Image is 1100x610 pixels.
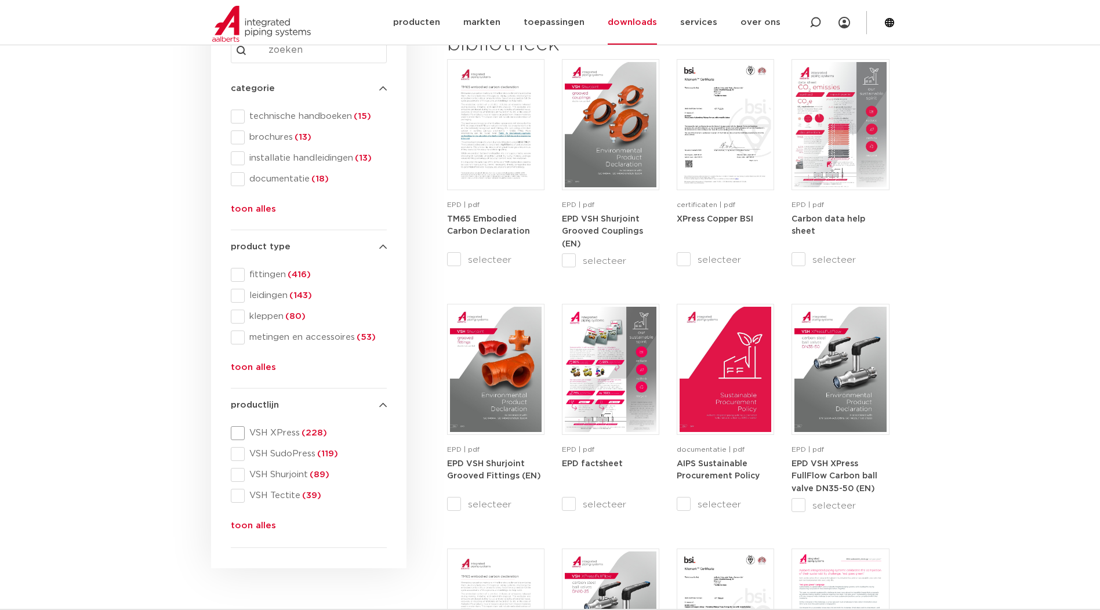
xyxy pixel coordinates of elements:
button: toon alles [231,202,276,221]
a: EPD VSH Shurjoint Grooved Fittings (EN) [447,459,541,481]
img: Aips-EPD-A4Factsheet_NL-pdf.jpg [565,307,656,432]
span: (53) [355,333,376,342]
label: selecteer [677,253,774,267]
span: metingen en accessoires [245,332,387,343]
div: documentatie(18) [231,172,387,186]
a: Carbon data help sheet [792,215,865,236]
span: (143) [288,291,312,300]
span: technische handboeken [245,111,387,122]
div: installatie handleidingen(13) [231,151,387,165]
img: TM65-Embodied-Carbon-Declaration-pdf.jpg [450,62,542,187]
span: brochures [245,132,387,143]
span: (119) [315,449,338,458]
img: NL-Carbon-data-help-sheet-pdf.jpg [794,62,886,187]
span: VSH XPress [245,427,387,439]
strong: EPD factsheet [562,460,623,468]
button: toon alles [231,361,276,379]
div: metingen en accessoires(53) [231,331,387,344]
div: technische handboeken(15) [231,110,387,124]
a: AIPS Sustainable Procurement Policy [677,459,760,481]
img: Aips_A4Sustainable-Procurement-Policy_5011446_EN-pdf.jpg [680,307,771,432]
span: (13) [293,133,311,141]
span: EPD | pdf [447,201,480,208]
a: EPD VSH Shurjoint Grooved Couplings (EN) [562,215,643,248]
div: VSH XPress(228) [231,426,387,440]
div: brochures(13) [231,130,387,144]
span: certificaten | pdf [677,201,735,208]
span: (15) [352,112,371,121]
span: (13) [353,154,372,162]
label: selecteer [562,498,659,511]
div: VSH SudoPress(119) [231,447,387,461]
a: TM65 Embodied Carbon Declaration [447,215,530,236]
label: selecteer [677,498,774,511]
span: installatie handleidingen [245,152,387,164]
span: EPD | pdf [792,446,824,453]
img: VSH-Shurjoint-Grooved-Couplings_A4EPD_5011512_EN-pdf.jpg [565,62,656,187]
span: VSH Shurjoint [245,469,387,481]
h4: productlijn [231,398,387,412]
span: fittingen [245,269,387,281]
label: selecteer [792,253,889,267]
span: VSH SudoPress [245,448,387,460]
a: EPD factsheet [562,459,623,468]
h4: categorie [231,82,387,96]
img: VSH-Shurjoint-Grooved-Fittings_A4EPD_5011523_EN-pdf.jpg [450,307,542,432]
span: EPD | pdf [562,446,594,453]
label: selecteer [447,498,544,511]
span: VSH Tectite [245,490,387,502]
span: documentatie | pdf [677,446,745,453]
h4: product type [231,240,387,254]
button: toon alles [231,519,276,538]
strong: EPD VSH XPress FullFlow Carbon ball valve DN35-50 (EN) [792,460,877,493]
span: documentatie [245,173,387,185]
a: XPress Copper BSI [677,215,753,223]
span: EPD | pdf [447,446,480,453]
span: (18) [310,175,329,183]
span: EPD | pdf [562,201,594,208]
strong: EPD VSH Shurjoint Grooved Fittings (EN) [447,460,541,481]
div: fittingen(416) [231,268,387,282]
span: (228) [300,429,327,437]
span: EPD | pdf [792,201,824,208]
label: selecteer [792,499,889,513]
span: leidingen [245,290,387,302]
div: kleppen(80) [231,310,387,324]
div: leidingen(143) [231,289,387,303]
a: EPD VSH XPress FullFlow Carbon ball valve DN35-50 (EN) [792,459,877,493]
span: (80) [284,312,306,321]
span: (416) [286,270,311,279]
label: selecteer [562,254,659,268]
span: (39) [300,491,321,500]
label: selecteer [447,253,544,267]
strong: AIPS Sustainable Procurement Policy [677,460,760,481]
img: XPress_Koper_BSI-pdf.jpg [680,62,771,187]
span: (89) [308,470,329,479]
div: VSH Shurjoint(89) [231,468,387,482]
div: VSH Tectite(39) [231,489,387,503]
img: VSH-XPress-Carbon-BallValveDN35-50_A4EPD_5011435-_2024_1.0_EN-pdf.jpg [794,307,886,432]
span: kleppen [245,311,387,322]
